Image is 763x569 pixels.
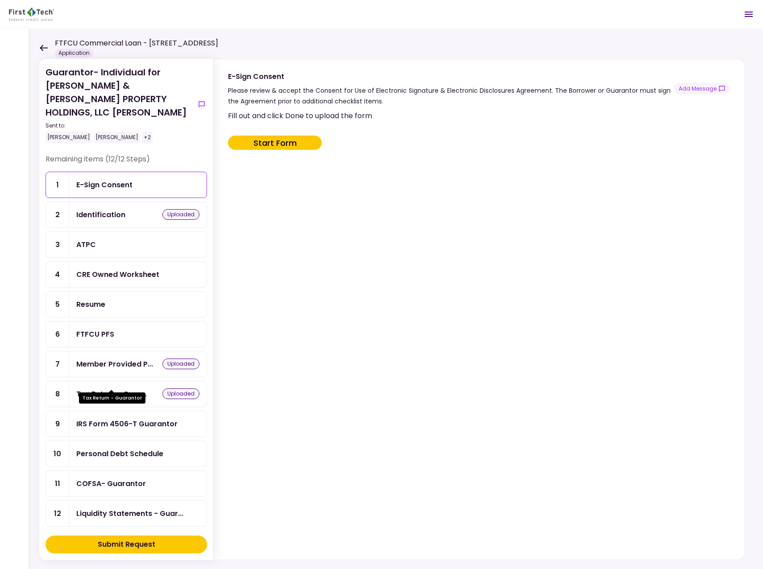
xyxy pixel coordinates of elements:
a: 10Personal Debt Schedule [46,441,207,467]
h1: FTFCU Commercial Loan - [STREET_ADDRESS] [55,38,218,49]
div: uploaded [162,359,199,369]
div: 10 [46,441,69,466]
a: 3ATPC [46,231,207,258]
div: [PERSON_NAME] [46,132,92,143]
div: ATPC [76,239,96,250]
div: Personal Debt Schedule [76,448,163,459]
div: FTFCU PFS [76,329,114,340]
a: 8Tax Return - Guarantoruploaded [46,381,207,407]
button: show-messages [196,99,207,110]
div: uploaded [162,388,199,399]
div: +2 [142,132,153,143]
div: E-Sign ConsentPlease review & accept the Consent for Use of Electronic Signature & Electronic Dis... [213,59,745,560]
div: 1 [46,172,69,198]
a: 1E-Sign Consent [46,172,207,198]
div: COFSA- Guarantor [76,478,146,489]
div: 9 [46,411,69,437]
div: Liquidity Statements - Guarantor [76,508,183,519]
div: Resume [76,299,105,310]
button: Start Form [228,136,322,150]
div: 2 [46,202,69,227]
div: Submit Request [98,539,155,550]
div: Tax Return - Guarantor [79,392,145,404]
div: IRS Form 4506-T Guarantor [76,418,178,429]
div: 4 [46,262,69,287]
div: 3 [46,232,69,257]
button: Submit Request [46,536,207,553]
div: Sent to: [46,122,193,130]
div: 11 [46,471,69,496]
a: 6FTFCU PFS [46,321,207,347]
div: uploaded [162,209,199,220]
a: 7Member Provided PFSuploaded [46,351,207,377]
div: Guarantor- Individual for [PERSON_NAME] & [PERSON_NAME] PROPERTY HOLDINGS, LLC [PERSON_NAME] [46,66,193,143]
a: 9IRS Form 4506-T Guarantor [46,411,207,437]
div: 8 [46,381,69,407]
div: [PERSON_NAME] [94,132,140,143]
div: Application [55,49,93,58]
div: E-Sign Consent [76,179,133,190]
a: 5Resume [46,291,207,317]
div: 7 [46,351,69,377]
div: Tax Return - Guarantor [76,388,147,400]
div: Identification [76,209,125,220]
div: 12 [46,501,69,526]
div: CRE Owned Worksheet [76,269,159,280]
div: 6 [46,322,69,347]
div: Fill out and click Done to upload the form [228,110,729,121]
a: 4CRE Owned Worksheet [46,261,207,288]
div: 5 [46,292,69,317]
div: Please review & accept the Consent for Use of Electronic Signature & Electronic Disclosures Agree... [228,85,674,107]
a: 12Liquidity Statements - Guarantor [46,500,207,527]
button: Open menu [738,4,759,25]
div: Remaining items (12/12 Steps) [46,154,207,172]
div: Member Provided PFS [76,359,153,370]
img: Partner icon [9,8,54,21]
a: 2Identificationuploaded [46,202,207,228]
a: 11COFSA- Guarantor [46,470,207,497]
div: E-Sign Consent [228,71,674,82]
button: show-messages [674,83,730,95]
